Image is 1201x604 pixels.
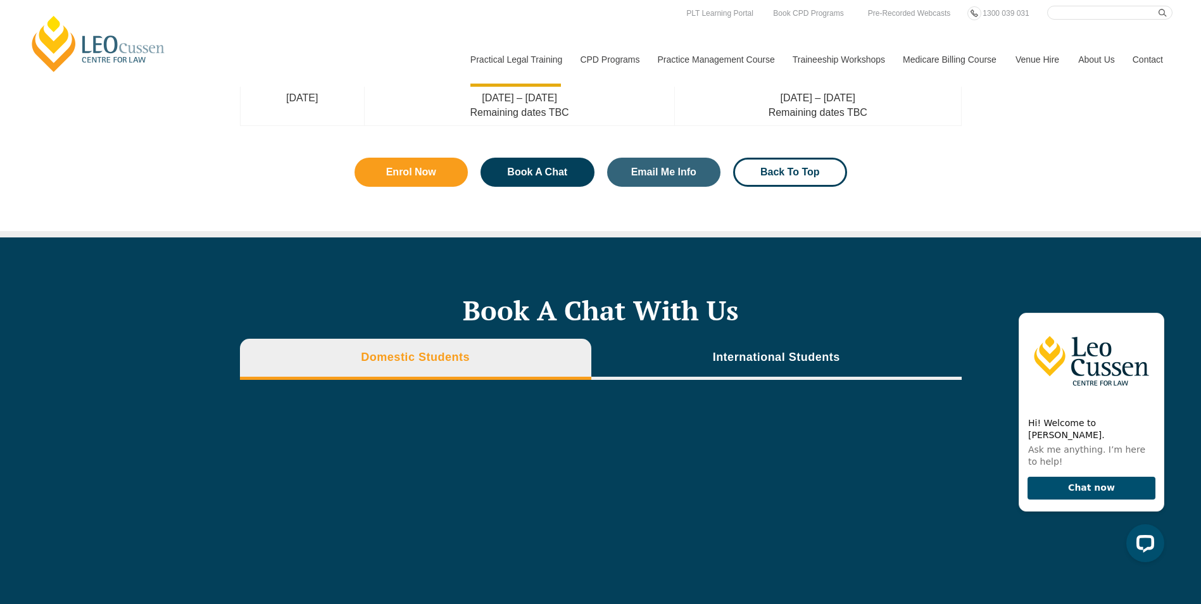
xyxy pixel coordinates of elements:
a: CPD Programs [570,32,648,87]
a: Traineeship Workshops [783,32,893,87]
td: [DATE] – [DATE] Remaining dates TBC [365,86,675,126]
a: Practical Legal Training [461,32,571,87]
span: Enrol Now [386,167,436,177]
span: Book A Chat [507,167,567,177]
a: Enrol Now [355,158,468,187]
span: 1300 039 031 [983,9,1029,18]
a: Book CPD Programs [770,6,846,20]
h3: International Students [713,350,840,365]
a: About Us [1069,32,1123,87]
a: Email Me Info [607,158,721,187]
h2: Book A Chat With Us [240,294,962,326]
a: [PERSON_NAME] Centre for Law [28,14,168,73]
a: Pre-Recorded Webcasts [865,6,954,20]
a: 1300 039 031 [979,6,1032,20]
a: Venue Hire [1006,32,1069,87]
iframe: LiveChat chat widget [1009,302,1169,572]
a: Medicare Billing Course [893,32,1006,87]
td: [DATE] [240,86,365,126]
td: [DATE] – [DATE] Remaining dates TBC [675,86,961,126]
span: Email Me Info [631,167,696,177]
a: PLT Learning Portal [683,6,757,20]
a: Contact [1123,32,1173,87]
a: Back To Top [733,158,847,187]
a: Practice Management Course [648,32,783,87]
h3: Domestic Students [361,350,470,365]
span: Back To Top [760,167,820,177]
a: Book A Chat [481,158,594,187]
